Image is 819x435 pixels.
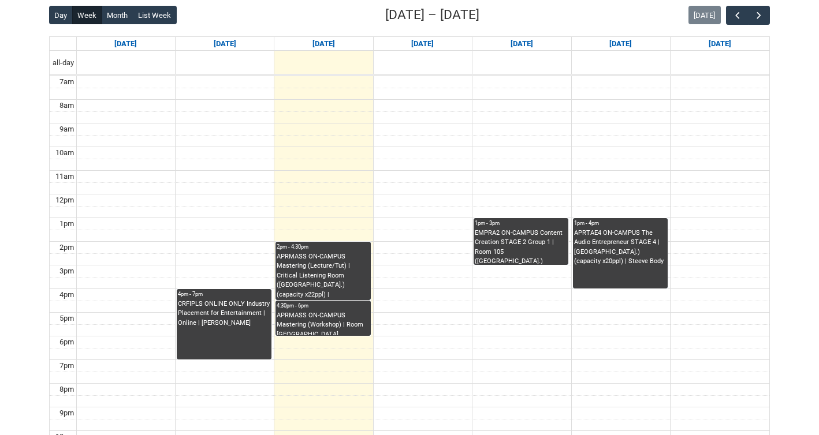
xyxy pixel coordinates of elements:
[574,228,667,267] div: APRTAE4 ON-CAMPUS The Audio Entrepreneur STAGE 4 | [GEOGRAPHIC_DATA].) (capacity x20ppl) | Steeve...
[53,147,76,159] div: 10am
[57,336,76,348] div: 6pm
[50,57,76,69] span: all-day
[57,242,76,253] div: 2pm
[57,123,76,135] div: 9am
[178,290,270,298] div: 4pm - 7pm
[53,171,76,182] div: 11am
[112,37,139,51] a: Go to October 5, 2025
[508,37,535,51] a: Go to October 9, 2025
[277,252,369,300] div: APRMASS ON-CAMPUS Mastering (Lecture/Tut) | Critical Listening Room ([GEOGRAPHIC_DATA].) (capacit...
[748,6,770,25] button: Next Week
[211,37,239,51] a: Go to October 6, 2025
[310,37,337,51] a: Go to October 7, 2025
[133,6,177,24] button: List Week
[607,37,634,51] a: Go to October 10, 2025
[277,302,369,310] div: 4:30pm - 6pm
[574,219,667,227] div: 1pm - 4pm
[57,407,76,419] div: 9pm
[688,6,721,24] button: [DATE]
[726,6,748,25] button: Previous Week
[706,37,734,51] a: Go to October 11, 2025
[57,100,76,111] div: 8am
[178,299,270,328] div: CRFIPLS ONLINE ONLY Industry Placement for Entertainment | Online | [PERSON_NAME]
[57,76,76,88] div: 7am
[475,219,567,227] div: 1pm - 3pm
[277,243,369,251] div: 2pm - 4:30pm
[72,6,102,24] button: Week
[57,218,76,230] div: 1pm
[57,313,76,324] div: 5pm
[57,265,76,277] div: 3pm
[53,194,76,206] div: 12pm
[57,384,76,395] div: 8pm
[102,6,133,24] button: Month
[277,311,369,336] div: APRMASS ON-CAMPUS Mastering (Workshop) | Room [GEOGRAPHIC_DATA] ([GEOGRAPHIC_DATA].) (capacity x3...
[49,6,73,24] button: Day
[57,360,76,372] div: 7pm
[475,228,567,265] div: EMPRA2 ON-CAMPUS Content Creation STAGE 2 Group 1 | Room 105 ([GEOGRAPHIC_DATA].) (capacity x30pp...
[385,5,479,25] h2: [DATE] – [DATE]
[57,289,76,301] div: 4pm
[409,37,436,51] a: Go to October 8, 2025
